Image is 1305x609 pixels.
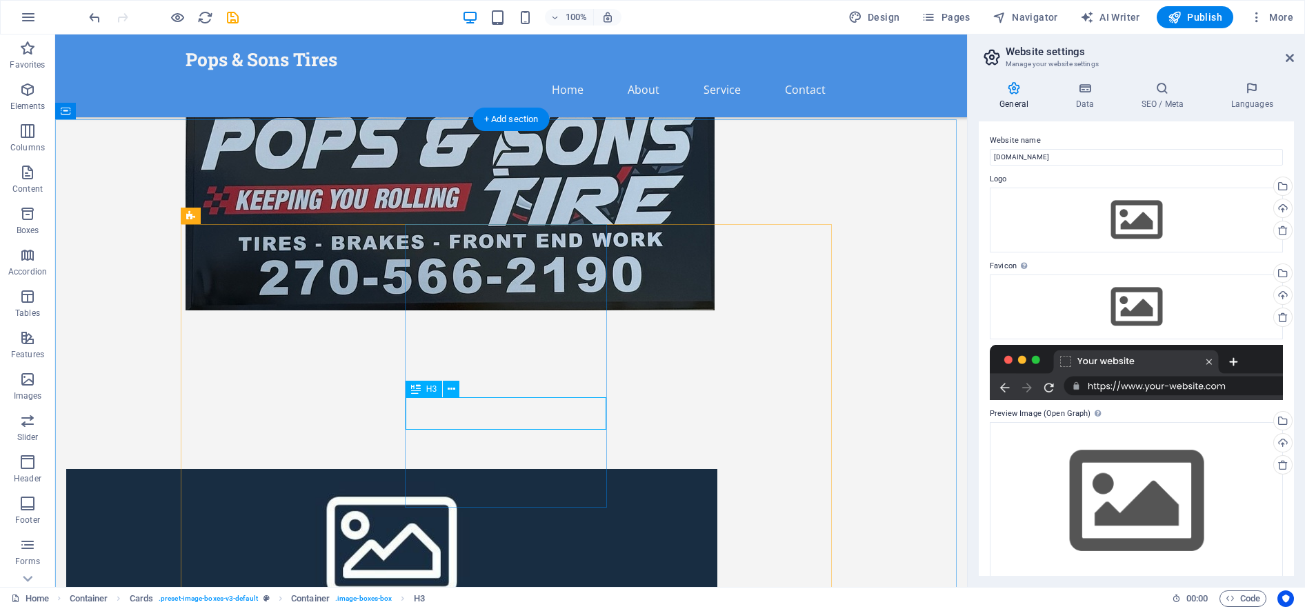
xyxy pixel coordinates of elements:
p: Boxes [17,225,39,236]
h3: Manage your website settings [1006,58,1266,70]
button: save [224,9,241,26]
div: Select files from the file manager, stock photos, or upload file(s) [990,188,1283,252]
i: Reload page [197,10,213,26]
button: Design [843,6,906,28]
p: Accordion [8,266,47,277]
span: : [1196,593,1198,603]
p: Content [12,183,43,194]
button: AI Writer [1075,6,1146,28]
button: Code [1219,590,1266,607]
label: Website name [990,132,1283,149]
h6: 100% [566,9,588,26]
label: Preview Image (Open Graph) [990,406,1283,422]
span: 00 00 [1186,590,1208,607]
button: More [1244,6,1299,28]
button: 100% [545,9,594,26]
p: Columns [10,142,45,153]
i: Save (Ctrl+S) [225,10,241,26]
span: H3 [426,385,437,393]
a: Click to cancel selection. Double-click to open Pages [11,590,49,607]
input: Name... [990,149,1283,166]
h4: Data [1055,81,1120,110]
h4: General [979,81,1055,110]
p: Footer [15,515,40,526]
label: Logo [990,171,1283,188]
button: Click here to leave preview mode and continue editing [169,9,186,26]
span: . preset-image-boxes-v3-default [159,590,258,607]
p: Tables [15,308,40,319]
p: Forms [15,556,40,567]
span: Code [1226,590,1260,607]
span: AI Writer [1080,10,1140,24]
span: Click to select. Double-click to edit [414,590,425,607]
button: Usercentrics [1277,590,1294,607]
h4: Languages [1210,81,1294,110]
h6: Session time [1172,590,1208,607]
span: Publish [1168,10,1222,24]
h4: SEO / Meta [1120,81,1210,110]
div: + Add section [473,108,550,131]
i: This element is a customizable preset [263,595,270,602]
span: Click to select. Double-click to edit [130,590,153,607]
button: Publish [1157,6,1233,28]
p: Slider [17,432,39,443]
p: Images [14,390,42,401]
span: Design [848,10,900,24]
div: Design (Ctrl+Alt+Y) [843,6,906,28]
button: undo [86,9,103,26]
span: Click to select. Double-click to edit [70,590,108,607]
span: More [1250,10,1293,24]
h2: Website settings [1006,46,1294,58]
span: Pages [922,10,970,24]
div: Select files from the file manager, stock photos, or upload file(s) [990,274,1283,339]
p: Features [11,349,44,360]
span: . image-boxes-box [335,590,392,607]
i: On resize automatically adjust zoom level to fit chosen device. [601,11,614,23]
nav: breadcrumb [70,590,425,607]
button: Pages [916,6,975,28]
i: Undo: Edit headline (Ctrl+Z) [87,10,103,26]
button: Navigator [987,6,1064,28]
label: Favicon [990,258,1283,274]
div: Select files from the file manager, stock photos, or upload file(s) [990,422,1283,580]
p: Elements [10,101,46,112]
button: reload [197,9,213,26]
p: Favorites [10,59,45,70]
p: Header [14,473,41,484]
span: Click to select. Double-click to edit [291,590,330,607]
span: Navigator [993,10,1058,24]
